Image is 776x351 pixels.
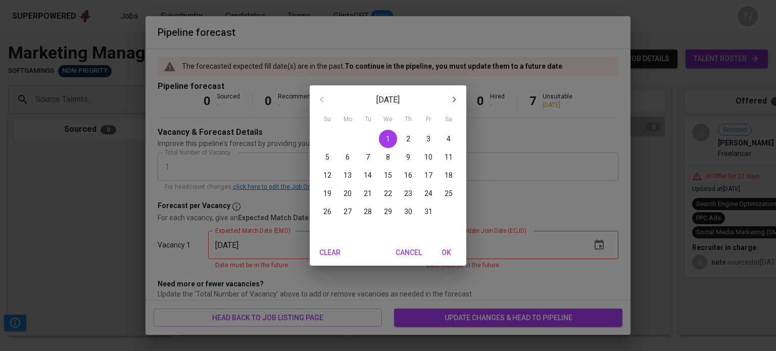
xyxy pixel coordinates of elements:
button: 16 [399,166,417,184]
button: 13 [338,166,357,184]
p: 23 [404,188,412,198]
button: 11 [440,148,458,166]
button: 17 [419,166,438,184]
button: 23 [399,184,417,203]
button: 10 [419,148,438,166]
p: 9 [406,152,410,162]
button: 6 [338,148,357,166]
button: 9 [399,148,417,166]
button: 7 [359,148,377,166]
span: Mo [338,115,357,125]
button: 12 [318,166,336,184]
p: 30 [404,207,412,217]
p: 8 [386,152,390,162]
p: 27 [344,207,352,217]
p: 3 [426,134,430,144]
span: Cancel [396,246,422,259]
button: 29 [379,203,397,221]
p: 17 [424,170,432,180]
p: 16 [404,170,412,180]
button: 5 [318,148,336,166]
p: 21 [364,188,372,198]
button: 24 [419,184,438,203]
p: 24 [424,188,432,198]
button: 20 [338,184,357,203]
span: Clear [318,246,342,259]
p: 11 [445,152,453,162]
p: 14 [364,170,372,180]
p: 4 [447,134,451,144]
button: 3 [419,130,438,148]
p: 31 [424,207,432,217]
p: 1 [386,134,390,144]
span: Fr [419,115,438,125]
button: 1 [379,130,397,148]
button: 26 [318,203,336,221]
p: 29 [384,207,392,217]
p: 6 [346,152,350,162]
span: OK [434,246,458,259]
p: 28 [364,207,372,217]
button: 28 [359,203,377,221]
span: We [379,115,397,125]
p: [DATE] [334,94,442,106]
span: Sa [440,115,458,125]
button: 25 [440,184,458,203]
p: 22 [384,188,392,198]
p: 2 [406,134,410,144]
span: Tu [359,115,377,125]
button: 2 [399,130,417,148]
button: 19 [318,184,336,203]
p: 5 [325,152,329,162]
p: 20 [344,188,352,198]
button: 8 [379,148,397,166]
p: 26 [323,207,331,217]
button: Cancel [392,243,426,262]
p: 15 [384,170,392,180]
button: 15 [379,166,397,184]
button: 14 [359,166,377,184]
button: 30 [399,203,417,221]
button: 22 [379,184,397,203]
p: 12 [323,170,331,180]
button: 31 [419,203,438,221]
p: 18 [445,170,453,180]
p: 25 [445,188,453,198]
button: 21 [359,184,377,203]
button: 4 [440,130,458,148]
button: 18 [440,166,458,184]
p: 13 [344,170,352,180]
span: Su [318,115,336,125]
button: Clear [314,243,346,262]
p: 7 [366,152,370,162]
p: 10 [424,152,432,162]
button: 27 [338,203,357,221]
button: OK [430,243,462,262]
p: 19 [323,188,331,198]
span: Th [399,115,417,125]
